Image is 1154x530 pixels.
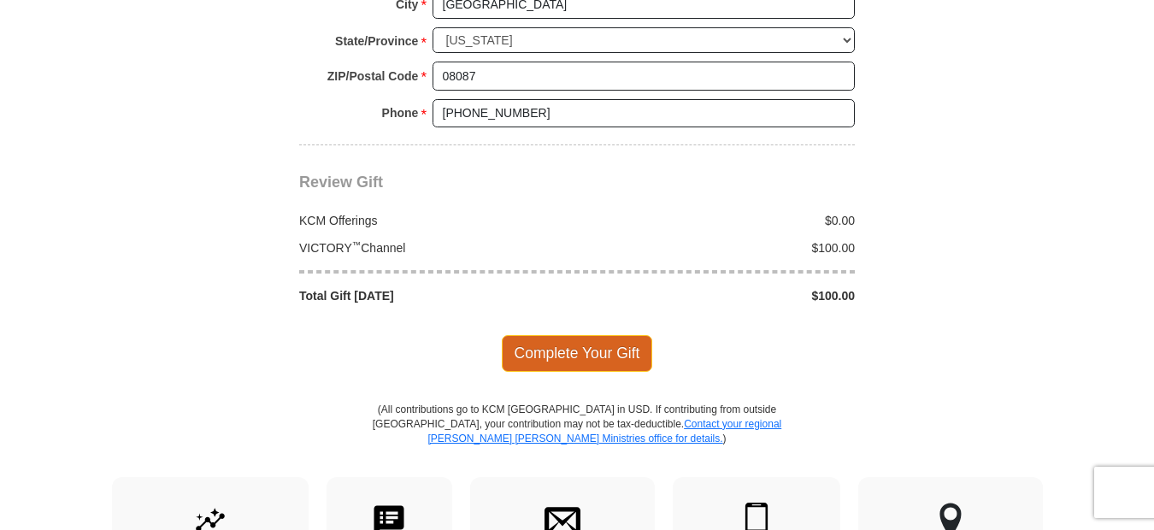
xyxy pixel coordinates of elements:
span: Review Gift [299,174,383,191]
strong: ZIP/Postal Code [327,64,419,88]
div: $100.00 [577,239,864,256]
a: Contact your regional [PERSON_NAME] [PERSON_NAME] Ministries office for details. [427,418,781,445]
strong: State/Province [335,29,418,53]
p: (All contributions go to KCM [GEOGRAPHIC_DATA] in USD. If contributing from outside [GEOGRAPHIC_D... [372,403,782,477]
div: KCM Offerings [291,212,578,229]
span: Complete Your Gift [502,335,653,371]
div: Total Gift [DATE] [291,287,578,304]
div: $100.00 [577,287,864,304]
div: VICTORY Channel [291,239,578,256]
strong: Phone [382,101,419,125]
div: $0.00 [577,212,864,229]
sup: ™ [352,239,362,250]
